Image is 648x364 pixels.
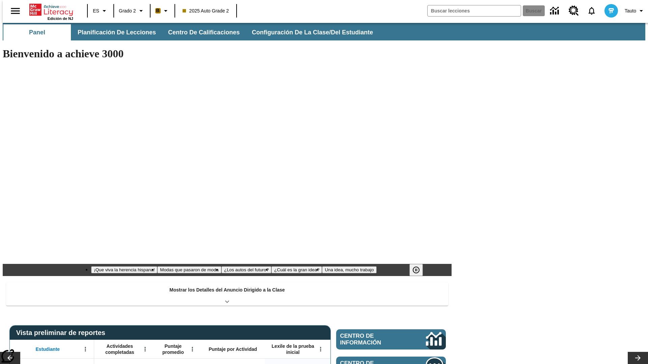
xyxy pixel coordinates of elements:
[90,5,111,17] button: Lenguaje: ES, Selecciona un idioma
[156,6,160,15] span: B
[625,7,636,14] span: Tauto
[622,5,648,17] button: Perfil/Configuración
[93,7,99,14] span: ES
[271,266,322,273] button: Diapositiva 4 ¿Cuál es la gran idea?
[80,344,90,354] button: Abrir menú
[209,346,257,352] span: Puntaje por Actividad
[157,266,221,273] button: Diapositiva 2 Modas que pasaron de moda
[409,264,430,276] div: Pausar
[29,2,73,21] div: Portada
[6,282,448,306] div: Mostrar los Detalles del Anuncio Dirigido a la Clase
[72,24,161,40] button: Planificación de lecciones
[3,48,452,60] h1: Bienvenido a achieve 3000
[583,2,600,20] a: Notificaciones
[3,24,379,40] div: Subbarra de navegación
[268,343,318,355] span: Lexile de la prueba inicial
[116,5,148,17] button: Grado: Grado 2, Elige un grado
[3,23,645,40] div: Subbarra de navegación
[336,329,446,350] a: Centro de información
[157,343,189,355] span: Puntaje promedio
[36,346,60,352] span: Estudiante
[187,344,197,354] button: Abrir menú
[340,333,403,346] span: Centro de información
[3,24,71,40] button: Panel
[163,24,245,40] button: Centro de calificaciones
[316,344,326,354] button: Abrir menú
[322,266,376,273] button: Diapositiva 5 Una idea, mucho trabajo
[140,344,150,354] button: Abrir menú
[546,2,565,20] a: Centro de información
[119,7,136,14] span: Grado 2
[16,329,109,337] span: Vista preliminar de reportes
[169,286,285,294] p: Mostrar los Detalles del Anuncio Dirigido a la Clase
[428,5,521,16] input: Buscar campo
[221,266,272,273] button: Diapositiva 3 ¿Los autos del futuro?
[246,24,378,40] button: Configuración de la clase/del estudiante
[91,266,157,273] button: Diapositiva 1 ¡Que viva la herencia hispana!
[29,3,73,17] a: Portada
[604,4,618,18] img: avatar image
[409,264,423,276] button: Pausar
[5,1,25,21] button: Abrir el menú lateral
[153,5,172,17] button: Boost El color de la clase es anaranjado claro. Cambiar el color de la clase.
[48,17,73,21] span: Edición de NJ
[565,2,583,20] a: Centro de recursos, Se abrirá en una pestaña nueva.
[98,343,142,355] span: Actividades completadas
[183,7,229,14] span: 2025 Auto Grade 2
[628,352,648,364] button: Carrusel de lecciones, seguir
[600,2,622,20] button: Escoja un nuevo avatar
